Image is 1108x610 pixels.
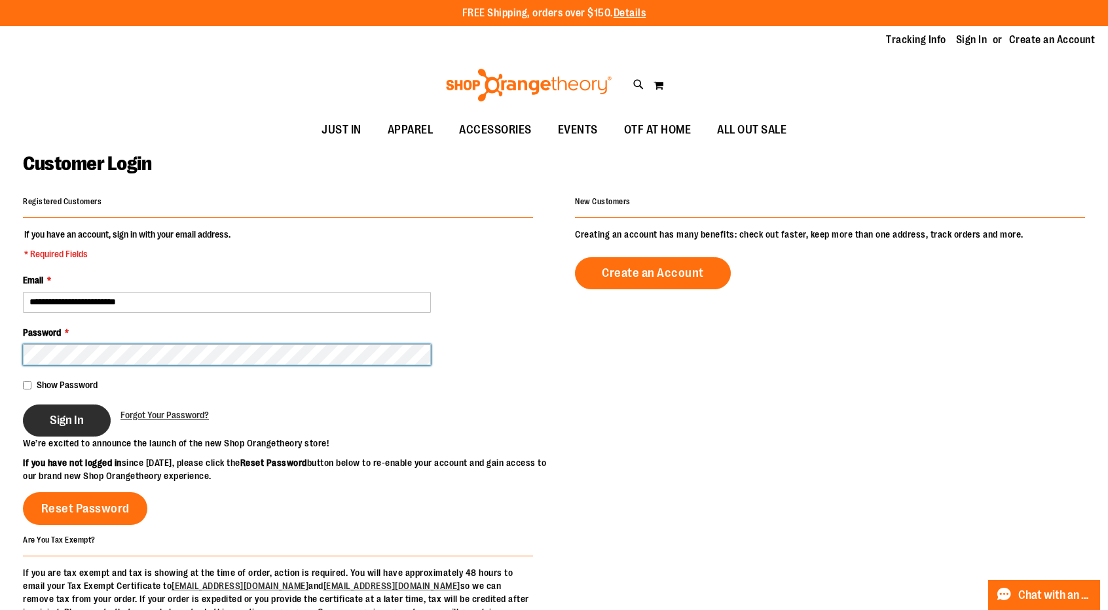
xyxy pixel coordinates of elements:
[322,115,361,145] span: JUST IN
[23,535,96,544] strong: Are You Tax Exempt?
[240,457,307,468] strong: Reset Password
[575,197,631,206] strong: New Customers
[23,492,147,525] a: Reset Password
[602,266,704,280] span: Create an Account
[23,275,43,285] span: Email
[23,404,111,437] button: Sign In
[624,115,692,145] span: OTF AT HOME
[1018,589,1092,601] span: Chat with an Expert
[23,327,61,338] span: Password
[120,410,209,420] span: Forgot Your Password?
[50,413,84,427] span: Sign In
[886,33,946,47] a: Tracking Info
[23,456,554,482] p: since [DATE], please click the button below to re-enable your account and gain access to our bran...
[23,437,554,450] p: We’re excited to announce the launch of the new Shop Orangetheory store!
[444,69,614,101] img: Shop Orangetheory
[717,115,786,145] span: ALL OUT SALE
[23,152,151,175] span: Customer Login
[462,6,646,21] p: FREE Shipping, orders over $150.
[120,408,209,422] a: Forgot Your Password?
[37,380,98,390] span: Show Password
[1009,33,1096,47] a: Create an Account
[575,257,731,289] a: Create an Account
[172,581,308,591] a: [EMAIL_ADDRESS][DOMAIN_NAME]
[323,581,460,591] a: [EMAIL_ADDRESS][DOMAIN_NAME]
[23,197,102,206] strong: Registered Customers
[23,228,232,260] legend: If you have an account, sign in with your email address.
[23,457,122,468] strong: If you have not logged in
[388,115,434,145] span: APPAREL
[459,115,532,145] span: ACCESSORIES
[24,247,231,260] span: * Required Fields
[988,580,1101,610] button: Chat with an Expert
[558,115,598,145] span: EVENTS
[956,33,988,47] a: Sign In
[41,501,130,516] span: Reset Password
[575,228,1085,241] p: Creating an account has many benefits: check out faster, keep more than one address, track orders...
[614,7,646,19] a: Details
